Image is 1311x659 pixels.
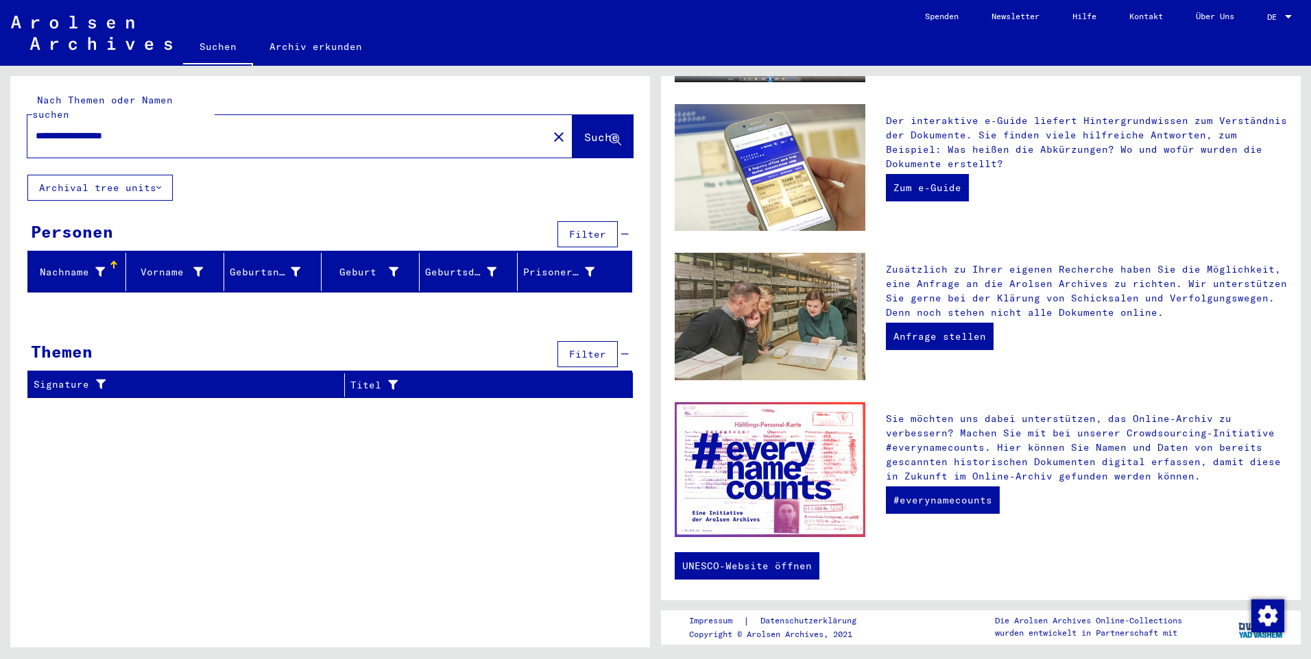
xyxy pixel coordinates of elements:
img: Arolsen_neg.svg [11,16,172,50]
p: Copyright © Arolsen Archives, 2021 [689,628,873,641]
p: Der interaktive e-Guide liefert Hintergrundwissen zum Verständnis der Dokumente. Sie finden viele... [886,114,1287,171]
div: Vorname [132,261,224,283]
a: Datenschutzerklärung [749,614,873,628]
button: Filter [557,341,618,367]
button: Filter [557,221,618,247]
span: Filter [569,348,606,360]
mat-label: Nach Themen oder Namen suchen [32,94,173,121]
div: Personen [31,219,113,244]
div: Geburt‏ [327,265,398,279]
div: Geburtsname [230,265,301,279]
div: Geburtsdatum [425,261,517,283]
div: Signature [34,374,344,396]
a: Impressum [689,614,743,628]
button: Clear [545,123,573,150]
div: Nachname [34,261,125,283]
div: Geburtsname [230,261,322,283]
div: | [689,614,873,628]
a: Suchen [183,30,253,66]
div: Geburt‏ [327,261,419,283]
a: #everynamecounts [886,486,1000,514]
div: Prisoner # [523,261,615,283]
mat-header-cell: Vorname [126,253,224,291]
a: UNESCO-Website öffnen [675,552,819,580]
div: Vorname [132,265,203,279]
button: Archival tree units [27,175,173,201]
div: Titel [350,378,599,393]
img: inquiries.jpg [675,253,865,380]
div: Geburtsdatum [425,265,496,279]
div: Zustimmung ändern [1251,599,1284,632]
p: Sie möchten uns dabei unterstützen, das Online-Archiv zu verbessern? Machen Sie mit bei unserer C... [886,412,1287,484]
span: DE [1267,12,1282,22]
div: Titel [350,374,616,396]
mat-header-cell: Prisoner # [518,253,632,291]
a: Anfrage stellen [886,323,994,350]
button: Suche [573,115,633,158]
img: yv_logo.png [1236,610,1287,644]
span: Suche [584,130,618,144]
img: enc.jpg [675,402,865,538]
div: Nachname [34,265,105,279]
div: Prisoner # [523,265,594,279]
mat-header-cell: Nachname [28,253,126,291]
img: Zustimmung ändern [1251,599,1284,632]
span: Filter [569,228,606,240]
div: Themen [31,339,93,364]
mat-header-cell: Geburtsname [224,253,322,291]
a: Archiv erkunden [253,30,378,63]
a: Zum e-Guide [886,174,969,201]
mat-header-cell: Geburtsdatum [420,253,518,291]
p: Die Arolsen Archives Online-Collections [995,614,1182,627]
div: Signature [34,377,327,392]
img: eguide.jpg [675,104,865,231]
mat-header-cell: Geburt‏ [322,253,420,291]
p: wurden entwickelt in Partnerschaft mit [995,627,1182,639]
mat-icon: close [551,129,567,145]
p: Zusätzlich zu Ihrer eigenen Recherche haben Sie die Möglichkeit, eine Anfrage an die Arolsen Arch... [886,262,1287,320]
